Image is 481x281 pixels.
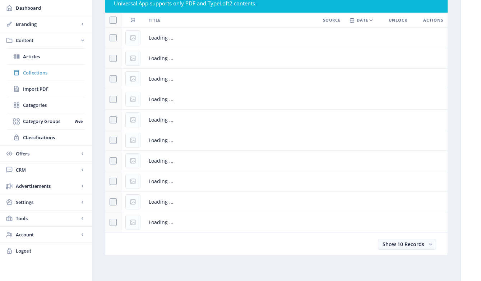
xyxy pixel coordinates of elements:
span: Title [149,16,161,24]
td: Loading ... [144,110,448,130]
span: Categories [23,101,85,109]
span: Settings [16,199,79,206]
td: Loading ... [144,69,448,89]
span: Tools [16,215,79,222]
a: Collections [7,65,85,81]
span: Account [16,231,79,238]
a: Articles [7,49,85,64]
span: Collections [23,69,85,76]
td: Loading ... [144,212,448,233]
td: Loading ... [144,151,448,171]
td: Loading ... [144,89,448,110]
span: Content [16,37,79,44]
td: Loading ... [144,130,448,151]
span: Logout [16,247,86,254]
span: Articles [23,53,85,60]
span: Category Groups [23,118,72,125]
a: Classifications [7,130,85,145]
a: Import PDF [7,81,85,97]
span: Advertisements [16,182,79,190]
span: Source [323,16,341,24]
span: Dashboard [16,4,86,12]
button: Show 10 Records [378,239,436,250]
span: Branding [16,21,79,28]
span: Show 10 Records [383,241,424,248]
span: Unlock [389,16,407,24]
span: Import PDF [23,85,85,92]
a: Category GroupsWeb [7,113,85,129]
span: Offers [16,150,79,157]
td: Loading ... [144,171,448,192]
span: Classifications [23,134,85,141]
nb-badge: Web [72,118,85,125]
span: Actions [423,16,443,24]
span: CRM [16,166,79,173]
span: Date [357,16,368,24]
td: Loading ... [144,192,448,212]
a: Categories [7,97,85,113]
td: Loading ... [144,48,448,69]
td: Loading ... [144,28,448,48]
